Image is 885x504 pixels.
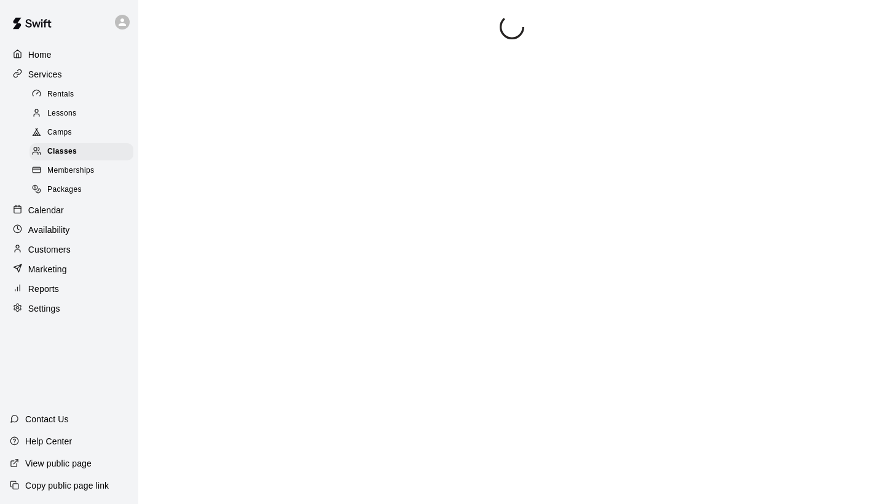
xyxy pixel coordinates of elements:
p: Calendar [28,204,64,216]
a: Home [10,45,128,64]
span: Lessons [47,108,77,120]
p: Home [28,49,52,61]
div: Camps [29,124,133,141]
a: Availability [10,221,128,239]
div: Rentals [29,86,133,103]
p: Contact Us [25,413,69,425]
a: Camps [29,124,138,143]
p: Services [28,68,62,81]
span: Rentals [47,89,74,101]
p: Reports [28,283,59,295]
div: Packages [29,181,133,199]
a: Memberships [29,162,138,181]
p: Marketing [28,263,67,275]
span: Packages [47,184,82,196]
span: Camps [47,127,72,139]
a: Rentals [29,85,138,104]
p: Settings [28,302,60,315]
a: Classes [29,143,138,162]
p: Customers [28,243,71,256]
a: Calendar [10,201,128,219]
a: Packages [29,181,138,200]
p: Copy public page link [25,479,109,492]
div: Memberships [29,162,133,179]
a: Marketing [10,260,128,278]
a: Lessons [29,104,138,123]
span: Classes [47,146,77,158]
a: Reports [10,280,128,298]
a: Services [10,65,128,84]
div: Lessons [29,105,133,122]
p: Availability [28,224,70,236]
p: Help Center [25,435,72,447]
a: Customers [10,240,128,259]
p: View public page [25,457,92,470]
span: Memberships [47,165,94,177]
a: Settings [10,299,128,318]
div: Classes [29,143,133,160]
